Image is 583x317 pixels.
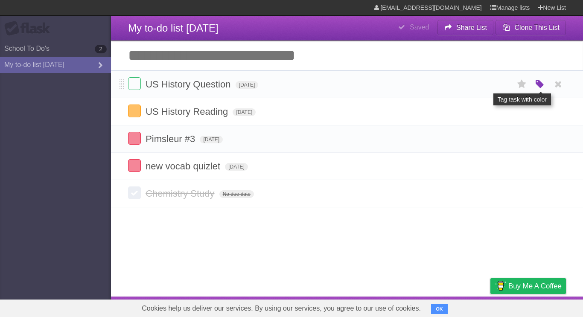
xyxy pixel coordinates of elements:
[431,304,448,314] button: OK
[95,45,107,53] b: 2
[233,108,256,116] span: [DATE]
[146,161,222,172] span: new vocab quizlet
[437,20,494,35] button: Share List
[146,79,233,90] span: US History Question
[405,299,440,315] a: Developers
[514,77,530,91] label: Star task
[146,106,230,117] span: US History Reading
[128,77,141,90] label: Done
[4,21,55,36] div: Flask
[225,163,248,171] span: [DATE]
[508,279,562,294] span: Buy me a coffee
[146,188,216,199] span: Chemistry Study
[128,22,219,34] span: My to-do list [DATE]
[479,299,501,315] a: Privacy
[146,134,197,144] span: Pimsleur #3
[128,159,141,172] label: Done
[490,278,566,294] a: Buy me a coffee
[456,24,487,31] b: Share List
[236,81,259,89] span: [DATE]
[128,186,141,199] label: Done
[512,299,566,315] a: Suggest a feature
[377,299,395,315] a: About
[410,23,429,31] b: Saved
[496,20,566,35] button: Clone This List
[514,24,560,31] b: Clone This List
[219,190,254,198] span: No due date
[495,279,506,293] img: Buy me a coffee
[133,300,429,317] span: Cookies help us deliver our services. By using our services, you agree to our use of cookies.
[128,132,141,145] label: Done
[128,105,141,117] label: Done
[450,299,469,315] a: Terms
[200,136,223,143] span: [DATE]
